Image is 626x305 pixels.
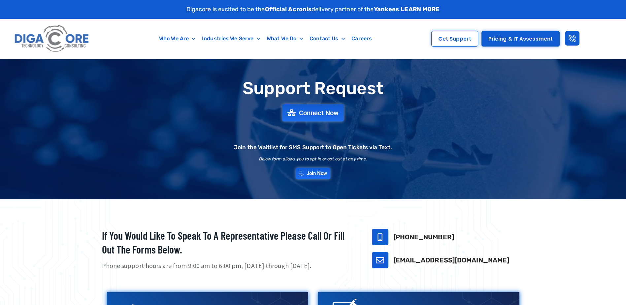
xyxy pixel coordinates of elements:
[282,104,344,121] a: Connect Now
[372,252,388,268] a: support@digacore.com
[234,145,392,150] h2: Join the Waitlist for SMS Support to Open Tickets via Text.
[431,31,478,47] a: Get Support
[296,168,331,179] a: Join Now
[438,36,471,41] span: Get Support
[306,31,348,46] a: Contact Us
[263,31,306,46] a: What We Do
[156,31,199,46] a: Who We Are
[374,6,399,13] strong: Yankees
[123,31,408,46] nav: Menu
[393,233,454,241] a: [PHONE_NUMBER]
[372,229,388,245] a: 732-646-5725
[348,31,375,46] a: Careers
[259,157,367,161] h2: Below form allows you to opt in or opt out at any time.
[488,36,553,41] span: Pricing & IT Assessment
[102,229,355,256] h2: If you would like to speak to a representative please call or fill out the forms below.
[481,31,560,47] a: Pricing & IT Assessment
[13,22,91,55] img: Digacore logo 1
[307,171,327,176] span: Join Now
[186,5,440,14] p: Digacore is excited to be the delivery partner of the .
[393,256,510,264] a: [EMAIL_ADDRESS][DOMAIN_NAME]
[299,110,339,116] span: Connect Now
[401,6,440,13] a: LEARN MORE
[199,31,263,46] a: Industries We Serve
[102,261,355,271] p: Phone support hours are from 9:00 am to 6:00 pm, [DATE] through [DATE].
[265,6,312,13] strong: Official Acronis
[85,79,541,98] h1: Support Request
